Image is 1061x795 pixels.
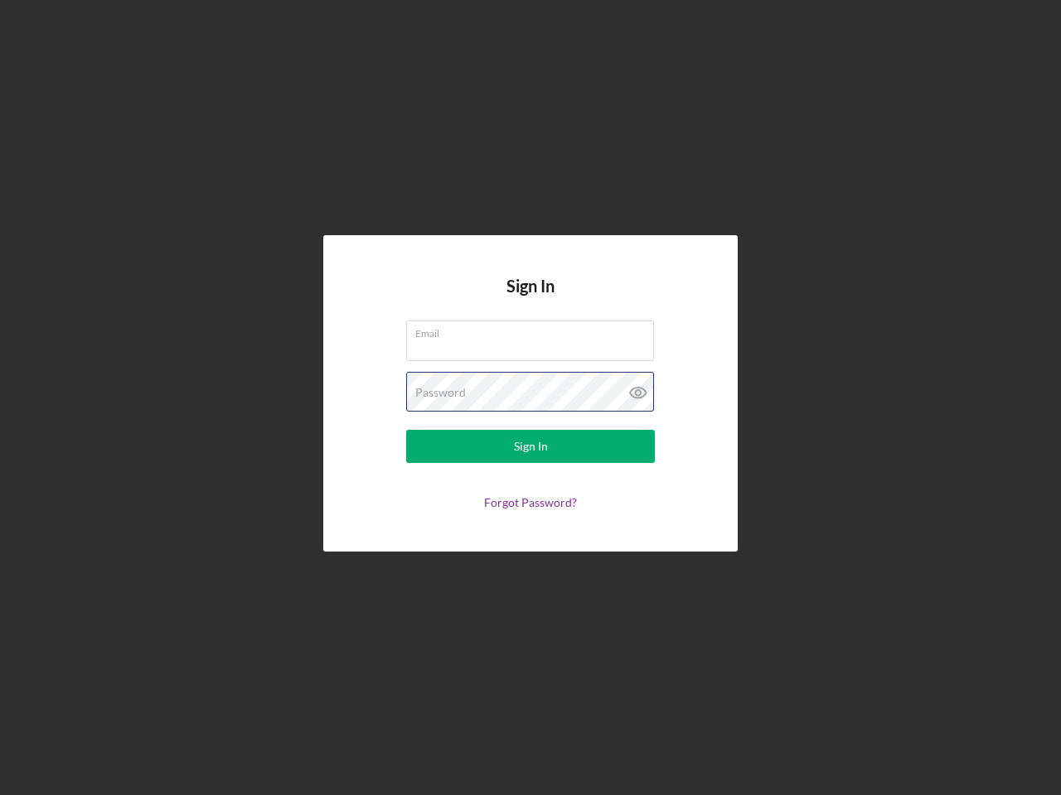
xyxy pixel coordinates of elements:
[406,430,655,463] button: Sign In
[514,430,548,463] div: Sign In
[484,495,577,509] a: Forgot Password?
[506,277,555,320] h4: Sign In
[415,321,654,340] label: Email
[415,386,466,399] label: Password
